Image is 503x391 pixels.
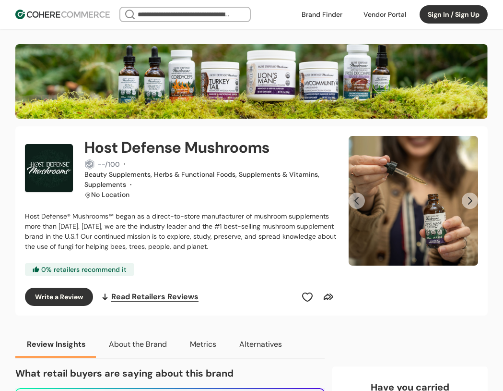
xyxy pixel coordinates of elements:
[349,136,478,266] img: Slide 0
[25,212,336,251] span: Host Defense® Mushrooms™ began as a direct-to-store manufacturer of mushroom supplements more tha...
[349,136,478,266] div: Slide 1
[25,288,93,306] button: Write a Review
[25,263,134,276] div: 0 % retailers recommend it
[420,5,488,24] button: Sign In / Sign Up
[124,159,126,168] span: ·
[462,193,478,209] button: Next Slide
[84,170,319,189] span: Beauty Supplements, Herbs & Functional Foods, Supplements & Vitamins, Supplements
[349,136,478,266] div: Carousel
[98,160,105,169] span: --
[349,193,365,209] button: Previous Slide
[101,288,199,306] a: Read Retailers Reviews
[25,144,73,192] img: Brand Photo
[91,190,129,200] div: No Location
[130,180,132,189] span: ·
[15,44,488,119] img: Brand cover image
[178,331,228,358] button: Metrics
[15,10,110,19] img: Cohere Logo
[15,331,97,358] button: Review Insights
[97,331,178,358] button: About the Brand
[15,366,325,380] p: What retail buyers are saying about this brand
[228,331,293,358] button: Alternatives
[105,160,120,169] span: /100
[84,136,269,159] h2: Host Defense Mushrooms
[111,291,199,303] span: Read Retailers Reviews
